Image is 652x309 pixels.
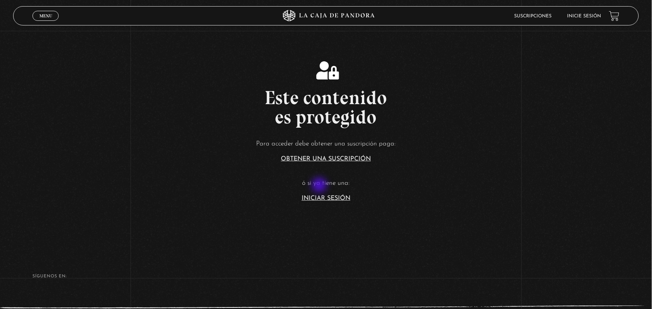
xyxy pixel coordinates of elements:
[32,274,619,279] h4: SÍguenos en:
[609,11,620,21] a: View your shopping cart
[37,20,55,25] span: Cerrar
[281,156,371,162] a: Obtener una suscripción
[567,14,601,19] a: Inicie sesión
[302,195,350,201] a: Iniciar Sesión
[514,14,552,19] a: Suscripciones
[39,14,52,18] span: Menu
